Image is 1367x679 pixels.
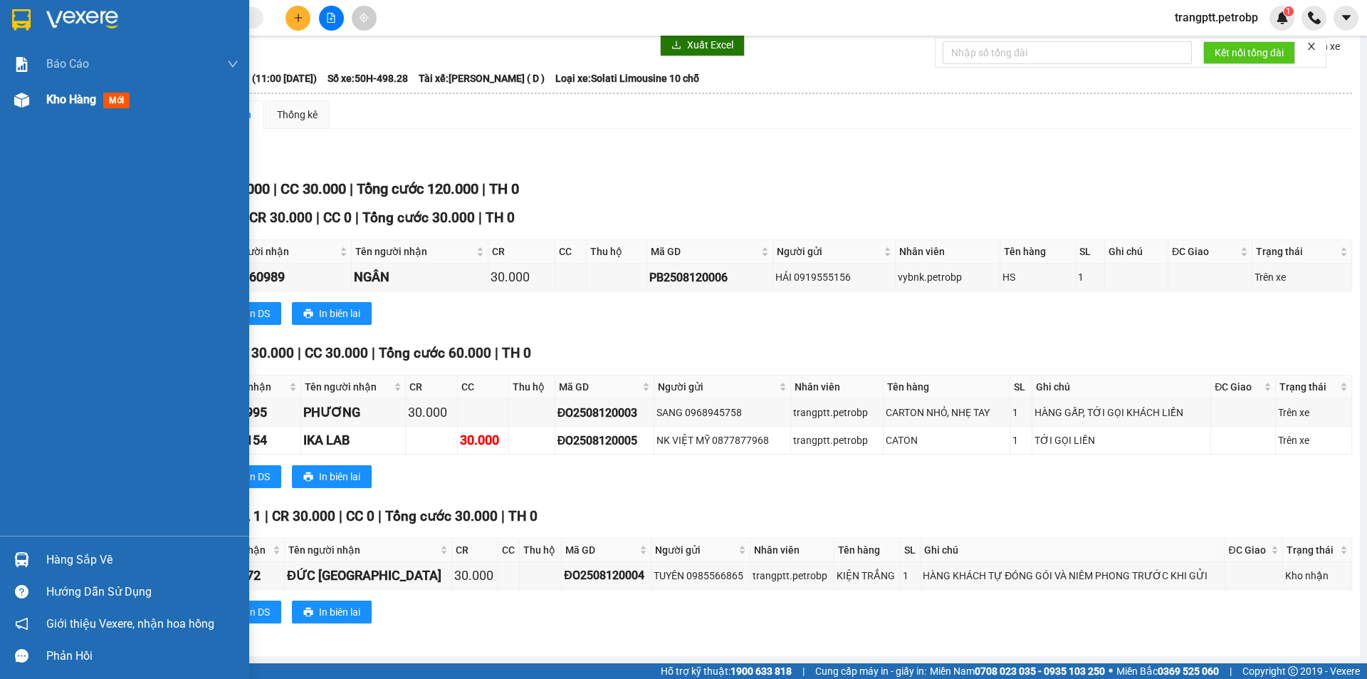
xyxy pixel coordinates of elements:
span: Người gửi [655,542,736,558]
strong: 0369 525 060 [1158,665,1219,677]
span: ĐC Giao [1228,542,1268,558]
div: PB2508120006 [649,269,770,286]
span: Loại xe: Solati Limousine 10 chỗ [555,71,699,86]
th: CR [488,240,555,264]
div: Trên xe [1255,269,1348,285]
button: printerIn biên lai [292,302,372,325]
span: caret-down [1340,11,1353,24]
span: file-add [326,13,336,23]
img: warehouse-icon [14,552,29,567]
span: Tên người nhận [355,244,473,259]
span: printer [303,472,313,483]
span: trangptt.petrobp [1163,9,1269,26]
button: printerIn DS [220,465,281,488]
span: | [273,180,277,197]
div: TỚI GỌI LIỀN [1035,432,1208,448]
span: In biên lai [319,306,360,321]
img: warehouse-icon [14,93,29,108]
th: CR [452,539,498,562]
div: 1 [1078,269,1102,285]
div: trangptt.petrobp [793,405,881,420]
td: ĐO2508120003 [555,399,654,427]
div: CARTON NHỎ, NHẸ TAY [886,405,1007,420]
span: | [482,180,486,197]
div: Kho nhận [1285,568,1349,584]
button: aim [352,6,377,31]
th: SL [901,539,921,562]
img: solution-icon [14,57,29,72]
div: 30.000 [408,403,454,423]
span: In biên lai [319,604,360,620]
span: ĐC Giao [1215,379,1261,395]
button: Kết nối tổng đài [1203,41,1295,64]
div: KIỆN TRẮNG [837,568,898,584]
span: message [15,649,28,663]
div: ĐO2508120004 [564,566,648,584]
span: ĐC Giao [1172,244,1237,259]
span: Báo cáo [46,55,89,73]
div: ĐỨC [GEOGRAPHIC_DATA] [287,566,449,586]
div: 1 [1012,432,1030,448]
span: Tổng cước 30.000 [362,209,475,226]
div: vybnk.petrobp [898,269,997,285]
td: ĐO2508120004 [562,562,651,590]
span: ⚪️ [1109,668,1113,674]
div: 1 [1012,405,1030,420]
th: CC [498,539,520,562]
span: | [501,508,505,524]
div: HÀNG KHÁCH TỰ ĐÓNG GÓI VÀ NIÊM PHONG TRƯỚC KHI GỬI [923,568,1222,584]
span: close [1306,41,1316,51]
span: TH 0 [508,508,538,524]
span: | [495,345,498,361]
span: notification [15,617,28,631]
td: ĐỨC THỤY [285,562,452,590]
span: Chuyến: (11:00 [DATE]) [213,71,317,86]
img: icon-new-feature [1276,11,1289,24]
th: Thu hộ [587,240,647,264]
div: 30.000 [491,267,552,287]
th: Tên hàng [834,539,901,562]
span: | [265,508,268,524]
div: ĐO2508120003 [557,404,651,422]
span: Tên người nhận [305,379,392,395]
th: Ghi chú [921,539,1225,562]
span: | [316,209,320,226]
th: SL [1010,375,1032,399]
th: SL [1076,240,1105,264]
span: TH 0 [502,345,531,361]
button: printerIn biên lai [292,465,372,488]
button: printerIn DS [220,601,281,623]
td: 0948060989 [211,264,352,291]
span: CR 30.000 [249,209,313,226]
button: file-add [319,6,344,31]
div: ĐO2508120005 [557,432,651,450]
span: CR 30.000 [231,345,294,361]
button: printerIn biên lai [292,601,372,623]
button: caret-down [1334,6,1358,31]
div: Trên xe [1278,432,1349,448]
th: Nhân viên [750,539,834,562]
div: Trên xe [1278,405,1349,420]
span: | [298,345,301,361]
div: HS [1002,269,1073,285]
div: IKA LAB [303,430,404,450]
span: | [372,345,375,361]
span: CR 30.000 [272,508,335,524]
span: Mã GD [565,542,636,558]
th: Tên hàng [884,375,1010,399]
span: download [671,40,681,51]
span: Trạng thái [1279,379,1337,395]
span: In DS [247,469,270,484]
span: In DS [247,604,270,620]
div: NK VIỆT MỸ 0877877968 [656,432,788,448]
div: HÀNG GẤP, TỚI GỌI KHÁCH LIỀN [1035,405,1208,420]
span: copyright [1288,666,1298,676]
td: ĐO2508120005 [555,427,654,455]
span: CC 0 [323,209,352,226]
span: CC 30.000 [281,180,346,197]
span: | [1230,663,1232,679]
td: NGÂN [352,264,488,291]
button: printerIn DS [220,302,281,325]
div: SANG 0968945758 [656,405,788,420]
span: Người gửi [777,244,880,259]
